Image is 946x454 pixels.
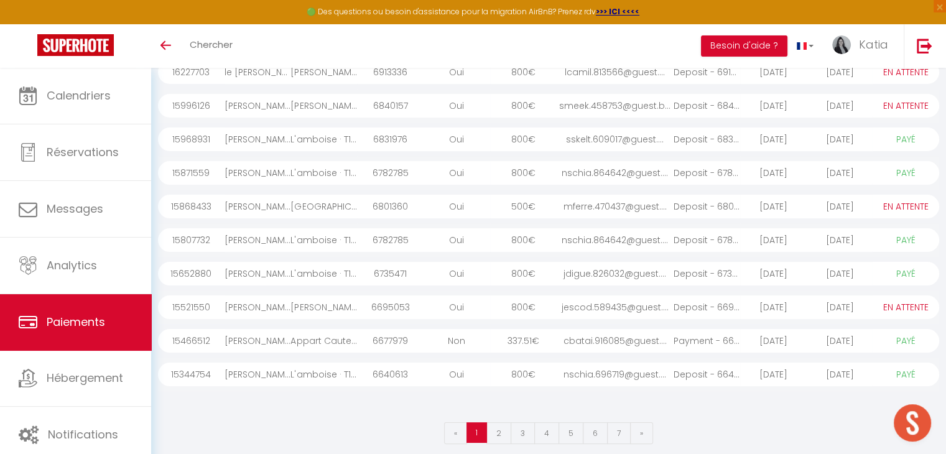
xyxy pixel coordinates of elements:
[290,363,357,386] div: L'amboise · T1 bis avec parking – à 10 min à pied du centre
[290,262,357,285] div: L'amboise · T1 bis avec parking – à 10 min à pied du centre
[807,60,873,84] div: [DATE]
[290,195,357,218] div: [GEOGRAPHIC_DATA]
[528,200,536,213] span: €
[701,35,787,57] button: Besoin d'aide ?
[424,60,490,84] div: Oui
[557,195,674,218] div: mferre.470437@guest....
[290,161,357,185] div: L'amboise · T1 bis avec parking – à 10 min à pied du centre
[225,262,291,285] div: [PERSON_NAME]
[894,404,931,442] div: Ouvrir le chat
[48,427,118,442] span: Notifications
[674,127,740,151] div: Deposit - 6831976 - ...
[190,38,233,51] span: Chercher
[490,262,557,285] div: 800
[47,144,119,160] span: Réservations
[807,329,873,353] div: [DATE]
[607,422,631,444] a: 7
[528,267,536,280] span: €
[158,161,225,185] div: 15871559
[674,363,740,386] div: Deposit - 6640613 - ...
[424,228,490,252] div: Oui
[444,416,653,449] nav: Page navigation example
[225,228,291,252] div: [PERSON_NAME]
[859,37,888,52] span: Katia
[807,295,873,319] div: [DATE]
[557,329,674,353] div: cbatai.916085@guest....
[424,161,490,185] div: Oui
[490,60,557,84] div: 800
[740,295,807,319] div: [DATE]
[596,6,639,17] a: >>> ICI <<<<
[490,195,557,218] div: 500
[486,422,511,444] a: 2
[424,94,490,118] div: Oui
[290,228,357,252] div: L'amboise · T1 bis avec parking – à 10 min à pied du centre
[557,161,674,185] div: nschia.864642@guest....
[557,60,674,84] div: lcamil.813566@guest....
[823,24,904,68] a: ... Katia
[674,94,740,118] div: Deposit - 6840157 - ...
[424,295,490,319] div: Oui
[674,295,740,319] div: Deposit - 6695053 - ...
[357,262,424,285] div: 6735471
[357,363,424,386] div: 6640613
[557,363,674,386] div: nschia.696719@guest....
[528,368,536,381] span: €
[528,167,536,179] span: €
[357,127,424,151] div: 6831976
[158,195,225,218] div: 15868433
[807,262,873,285] div: [DATE]
[557,295,674,319] div: jescod.589435@guest....
[424,262,490,285] div: Oui
[557,262,674,285] div: jdigue.826032@guest....
[357,329,424,353] div: 6677979
[47,370,123,386] span: Hébergement
[424,363,490,386] div: Oui
[47,257,97,273] span: Analytics
[490,94,557,118] div: 800
[37,34,114,56] img: Super Booking
[490,329,557,353] div: 337.51
[158,363,225,386] div: 15344754
[640,428,643,438] span: »
[290,295,357,319] div: [PERSON_NAME] · Cocon - [GEOGRAPHIC_DATA] - Calme - [GEOGRAPHIC_DATA] - Agréable
[225,127,291,151] div: [PERSON_NAME]
[740,329,807,353] div: [DATE]
[674,228,740,252] div: Deposit - 6782785 - ...
[674,60,740,84] div: Deposit - 6913336 - ...
[740,262,807,285] div: [DATE]
[630,422,653,444] a: Next
[674,161,740,185] div: Deposit - 6782785 - ...
[424,127,490,151] div: Oui
[158,262,225,285] div: 15652880
[225,195,291,218] div: [PERSON_NAME]
[158,127,225,151] div: 15968931
[917,38,932,53] img: logout
[490,161,557,185] div: 800
[225,161,291,185] div: [PERSON_NAME]
[490,228,557,252] div: 800
[528,100,536,112] span: €
[528,301,536,313] span: €
[532,335,539,347] span: €
[357,94,424,118] div: 6840157
[180,24,242,68] a: Chercher
[454,428,457,438] span: «
[807,363,873,386] div: [DATE]
[674,262,740,285] div: Deposit - 6735471 - ...
[357,228,424,252] div: 6782785
[832,35,851,54] img: ...
[528,234,536,246] span: €
[490,295,557,319] div: 800
[444,422,467,444] a: Previous
[357,295,424,319] div: 6695053
[225,94,291,118] div: [PERSON_NAME]
[740,94,807,118] div: [DATE]
[466,422,487,443] a: 1
[674,329,740,353] div: Payment - 6677979 - ...
[225,329,291,353] div: [PERSON_NAME]
[290,329,357,353] div: Appart Cauterets · Charmant T2bis, [GEOGRAPHIC_DATA]
[290,60,357,84] div: [PERSON_NAME] · Cocon - [GEOGRAPHIC_DATA] - Calme - [GEOGRAPHIC_DATA] - Agréable
[534,422,559,444] a: 4
[357,161,424,185] div: 6782785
